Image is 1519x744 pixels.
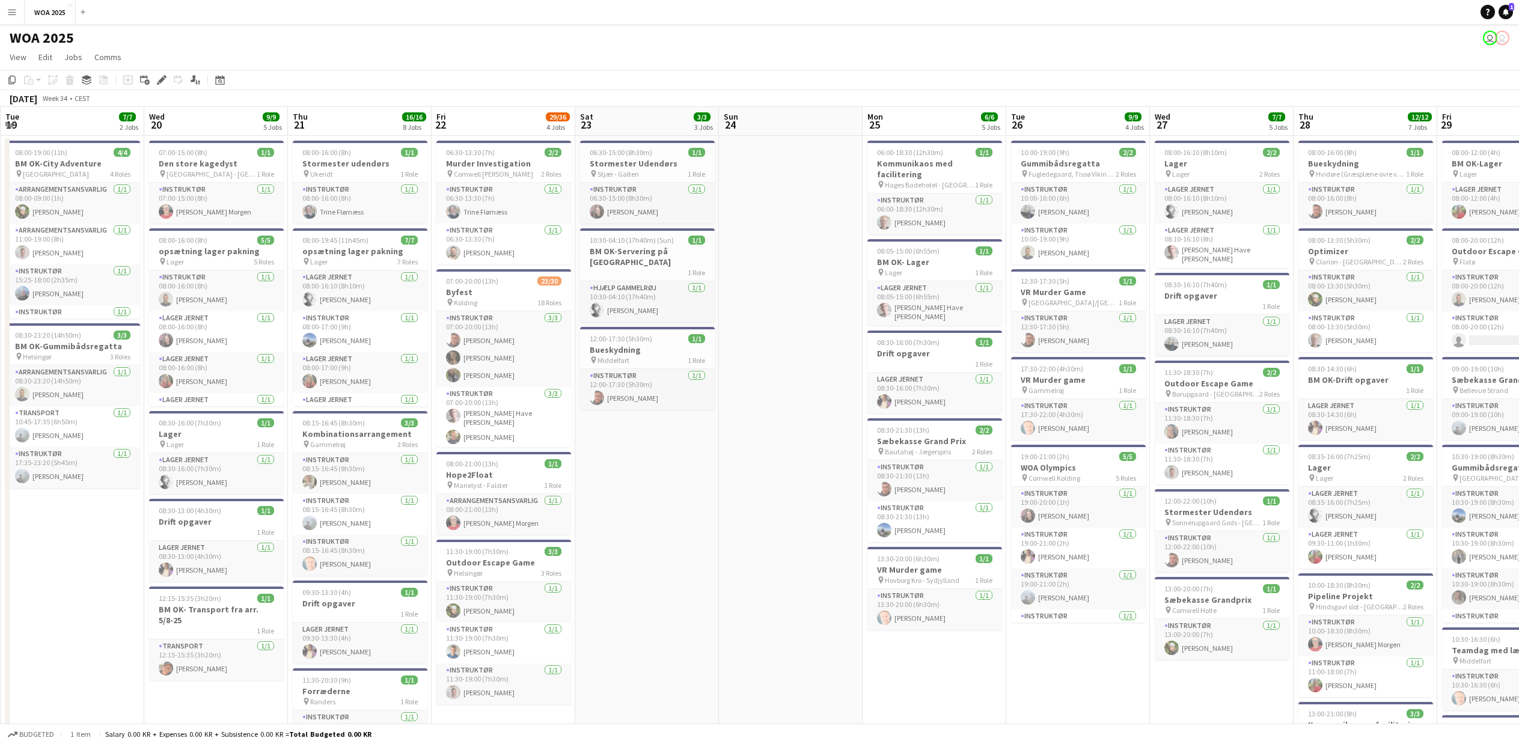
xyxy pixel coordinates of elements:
[38,52,52,63] span: Edit
[6,728,56,741] button: Budgeted
[5,49,31,65] a: View
[94,52,121,63] span: Comms
[64,52,82,63] span: Jobs
[1509,3,1514,11] span: 1
[10,29,74,47] h1: WOA 2025
[1483,31,1497,45] app-user-avatar: Bettina Madsen
[1495,31,1509,45] app-user-avatar: Drift Drift
[40,94,70,103] span: Week 34
[1499,5,1513,19] a: 1
[10,52,26,63] span: View
[66,730,95,739] span: 1 item
[60,49,87,65] a: Jobs
[105,730,371,739] div: Salary 0.00 KR + Expenses 0.00 KR + Subsistence 0.00 KR =
[10,93,37,105] div: [DATE]
[25,1,76,24] button: WOA 2025
[289,730,371,739] span: Total Budgeted 0.00 KR
[75,94,90,103] div: CEST
[34,49,57,65] a: Edit
[90,49,126,65] a: Comms
[19,730,54,739] span: Budgeted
